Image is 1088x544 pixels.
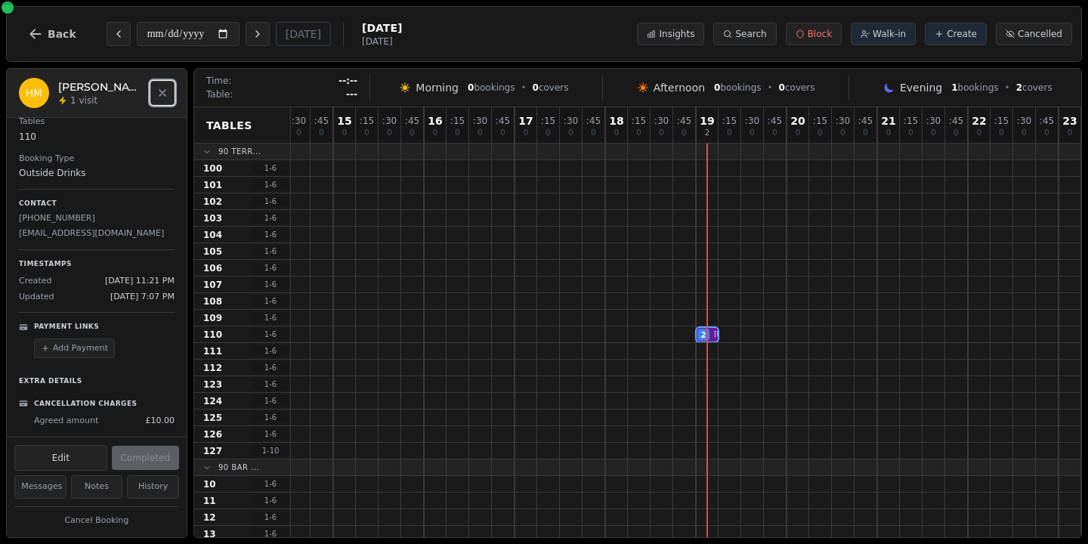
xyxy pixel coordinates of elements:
[659,28,694,40] span: Insights
[362,20,402,36] span: [DATE]
[947,28,977,40] span: Create
[951,82,998,94] span: bookings
[977,129,981,137] span: 0
[632,116,646,125] span: : 15
[252,379,289,390] span: 1 - 6
[949,116,963,125] span: : 45
[16,16,88,52] button: Back
[468,82,515,94] span: bookings
[203,196,222,208] span: 102
[925,23,987,45] button: Create
[70,94,97,107] span: 1 visit
[1017,116,1031,125] span: : 30
[203,412,222,424] span: 125
[203,329,222,341] span: 110
[840,129,845,137] span: 0
[364,129,369,137] span: 0
[873,28,906,40] span: Walk-in
[346,88,357,100] span: ---
[931,129,935,137] span: 0
[203,262,222,274] span: 106
[252,279,289,290] span: 1 - 6
[276,22,331,46] button: [DATE]
[796,129,800,137] span: 0
[252,445,289,456] span: 1 - 10
[518,116,533,126] span: 17
[546,129,550,137] span: 0
[473,116,487,125] span: : 30
[203,312,222,324] span: 109
[296,129,301,137] span: 0
[203,295,222,308] span: 108
[496,116,510,125] span: : 45
[19,212,175,225] p: [PHONE_NUMBER]
[1022,129,1026,137] span: 0
[252,395,289,406] span: 1 - 6
[203,379,222,391] span: 123
[808,28,832,40] span: Block
[836,116,850,125] span: : 30
[722,116,737,125] span: : 15
[851,23,916,45] button: Walk-in
[750,129,754,137] span: 0
[203,279,222,291] span: 107
[1016,82,1022,93] span: 2
[387,129,391,137] span: 0
[252,196,289,207] span: 1 - 6
[48,29,76,39] span: Back
[105,275,175,288] span: [DATE] 11:21 PM
[252,428,289,440] span: 1 - 6
[19,370,175,387] p: Extra Details
[972,116,986,126] span: 22
[252,212,289,224] span: 1 - 6
[218,462,259,473] span: 90 Bar ...
[203,362,222,374] span: 112
[314,116,329,125] span: : 45
[568,129,573,137] span: 0
[908,129,913,137] span: 0
[252,162,289,174] span: 1 - 6
[19,275,52,288] span: Created
[533,82,569,94] span: covers
[19,199,175,209] p: Contact
[654,80,705,95] span: Afternoon
[705,129,709,137] span: 2
[19,166,175,180] dd: Outside Drinks
[218,146,261,157] span: 90 Terr...
[433,129,437,137] span: 0
[410,129,414,137] span: 0
[203,395,222,407] span: 124
[246,22,270,46] button: Next day
[636,129,641,137] span: 0
[521,82,526,94] span: •
[203,179,222,191] span: 101
[405,116,419,125] span: : 45
[700,116,714,126] span: 19
[818,129,822,137] span: 0
[904,116,918,125] span: : 15
[727,129,731,137] span: 0
[252,345,289,357] span: 1 - 6
[745,116,759,125] span: : 30
[714,82,761,94] span: bookings
[252,362,289,373] span: 1 - 6
[252,478,289,490] span: 1 - 6
[900,80,942,95] span: Evening
[863,129,867,137] span: 0
[886,129,891,137] span: 0
[1068,129,1072,137] span: 0
[714,82,720,93] span: 0
[533,82,539,93] span: 0
[500,129,505,137] span: 0
[954,129,958,137] span: 0
[337,116,351,126] span: 15
[768,116,782,125] span: : 45
[455,129,459,137] span: 0
[541,116,555,125] span: : 15
[790,116,805,126] span: 20
[1062,116,1077,126] span: 23
[450,116,465,125] span: : 15
[203,246,222,258] span: 105
[637,23,704,45] button: Insights
[34,415,98,428] span: Agreed amount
